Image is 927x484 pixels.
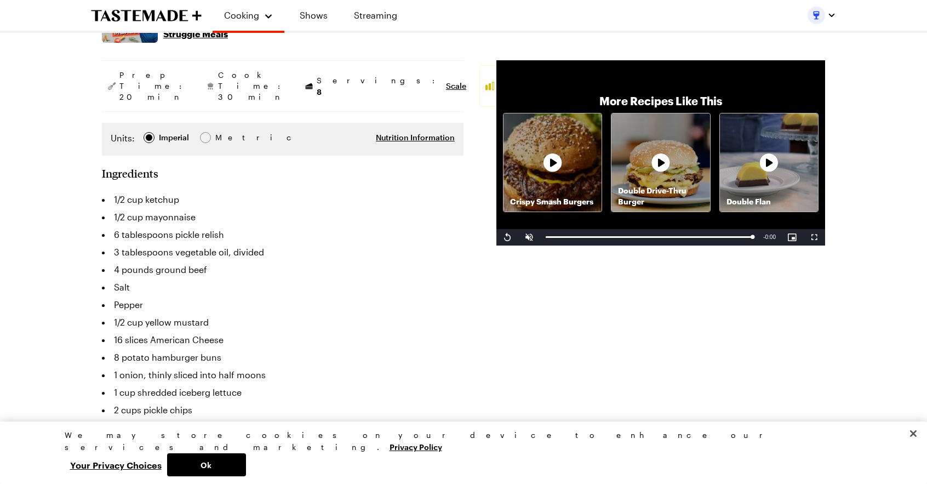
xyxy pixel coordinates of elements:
[65,429,854,476] div: Privacy
[102,243,463,261] li: 3 tablespoons vegetable oil, divided
[167,453,246,476] button: Ok
[765,234,776,240] span: 0:00
[808,7,825,24] img: Profile picture
[215,132,238,144] div: Metric
[215,132,239,144] span: Metric
[763,234,765,240] span: -
[102,349,463,366] li: 8 potato hamburger buns
[102,261,463,278] li: 4 pounds ground beef
[719,113,819,212] a: Double FlanRecipe image thumbnail
[102,401,463,419] li: 2 cups pickle chips
[901,422,925,446] button: Close
[803,229,825,246] button: Fullscreen
[317,86,322,96] span: 8
[224,10,259,20] span: Cooking
[611,185,709,207] p: Double Drive-Thru Burger
[808,7,836,24] button: Profile picture
[91,9,202,22] a: To Tastemade Home Page
[65,453,167,476] button: Your Privacy Choices
[102,296,463,314] li: Pepper
[503,196,602,207] p: Crispy Smash Burgers
[102,208,463,226] li: 1/2 cup mayonnaise
[218,70,286,103] span: Cook Time: 30 min
[518,229,540,246] button: Unmute
[102,191,463,208] li: 1/2 cup ketchup
[111,132,238,147] div: Imperial Metric
[720,196,818,207] p: Double Flan
[159,132,189,144] div: Imperial
[376,132,455,143] button: Nutrition Information
[390,441,442,452] a: More information about your privacy, opens in a new tab
[224,4,273,26] button: Cooking
[496,229,518,246] button: Replay
[102,366,463,384] li: 1 onion, thinly sliced into half moons
[102,314,463,331] li: 1/2 cup yellow mustard
[102,167,158,180] h2: Ingredients
[102,226,463,243] li: 6 tablespoons pickle relish
[163,27,228,41] p: Struggle Meals
[317,75,440,98] span: Servings:
[611,113,710,212] a: Double Drive-Thru BurgerRecipe image thumbnail
[159,132,190,144] span: Imperial
[781,229,803,246] button: Picture-in-Picture
[111,132,135,145] label: Units:
[446,81,466,92] button: Scale
[503,113,602,212] a: Crispy Smash BurgersRecipe image thumbnail
[119,70,187,103] span: Prep Time: 20 min
[102,331,463,349] li: 16 slices American Cheese
[65,429,854,453] div: We may store cookies on your device to enhance our services and marketing.
[102,278,463,296] li: Salt
[102,384,463,401] li: 1 cup shredded iceberg lettuce
[599,93,722,109] p: More Recipes Like This
[546,236,752,238] div: Progress Bar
